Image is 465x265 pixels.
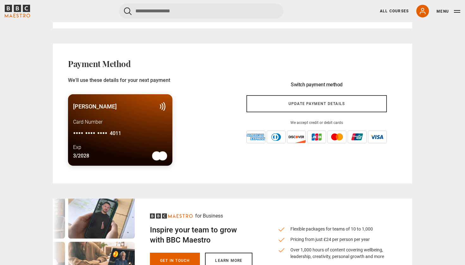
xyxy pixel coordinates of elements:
[73,152,89,160] p: 3/2028
[68,77,229,84] p: We'll use these details for your next payment
[110,128,121,139] span: 4011
[73,128,167,139] p: •••• •••• ••••
[246,120,387,126] p: We accept credit or debit cards
[246,131,265,143] img: amex
[246,82,387,88] h3: Switch payment method
[327,131,346,143] img: mastercard
[287,131,306,143] img: discover
[150,213,193,219] svg: BBC Maestro
[73,118,167,126] p: Card Number
[380,8,409,14] a: All Courses
[278,236,387,243] li: Pricing from just £24 per person per year
[195,212,223,220] p: for Business
[5,5,30,17] svg: BBC Maestro
[267,131,286,143] img: diners
[368,131,387,143] img: visa
[246,95,387,112] a: Update payment details
[73,102,117,111] p: [PERSON_NAME]
[68,59,131,69] h2: Payment Method
[152,151,167,161] img: mastercard
[278,247,387,260] li: Over 1,000 hours of content covering wellbeing, leadership, creativity, personal growth and more
[73,144,81,151] p: Exp
[278,226,387,232] li: Flexible packages for teams of 10 to 1,000
[437,8,460,15] button: Toggle navigation
[150,225,252,245] h2: Inspire your team to grow with BBC Maestro
[307,131,326,143] img: jcb
[119,3,283,19] input: Search
[124,7,132,15] button: Submit the search query
[348,131,367,143] img: unionpay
